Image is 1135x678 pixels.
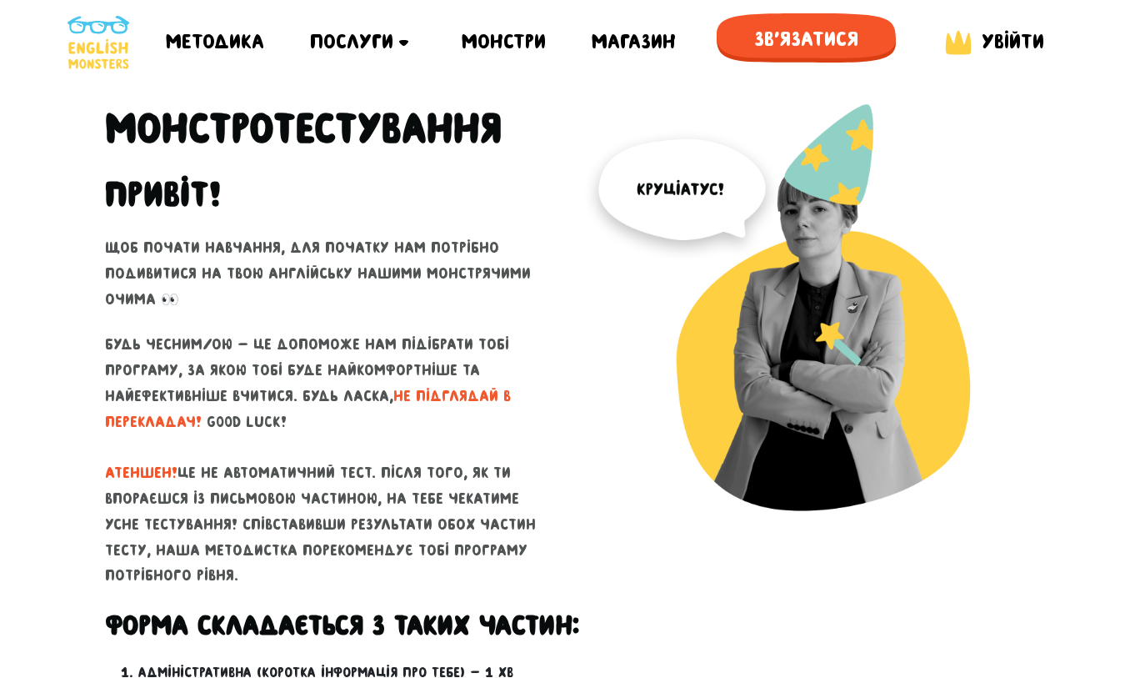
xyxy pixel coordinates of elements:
span: АТЕНШЕН! [105,465,177,481]
span: Зв'язатися [717,13,896,65]
img: English Monsters [67,16,129,69]
h1: Монстро­­тестування [105,103,502,153]
a: Зв'язатися [717,13,896,71]
span: Увійти [982,30,1044,53]
h3: Форма складається з таких частин: [105,609,1030,642]
span: не підглядай в перекладач! [105,388,511,430]
p: Щоб почати навчання, для початку нам потрібно подивитися на твою англійську нашими монстрячими оч... [105,235,555,312]
p: Будь чесним/ою - це допоможе нам підібрати тобі програму, за якою тобі буде найкомфортніше та най... [105,332,555,589]
img: English Monsters login [942,27,975,58]
h2: Привіт! [105,173,221,215]
img: English Monsters test [580,103,1030,553]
